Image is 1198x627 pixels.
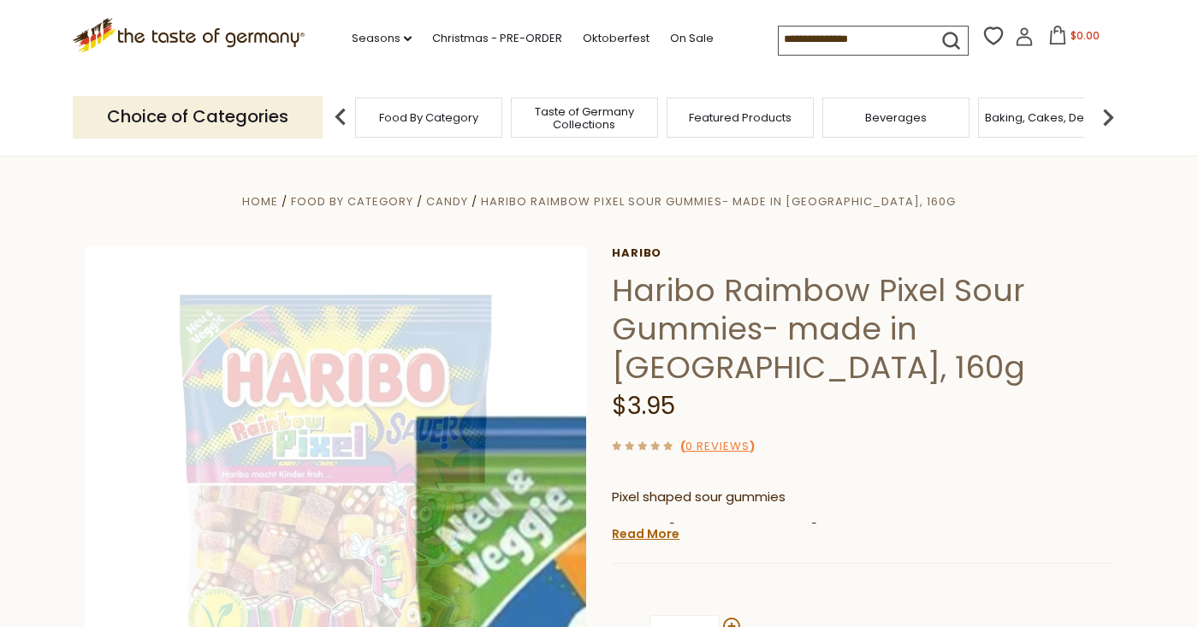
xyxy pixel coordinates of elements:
[432,29,562,48] a: Christmas - PRE-ORDER
[1037,26,1110,51] button: $0.00
[1091,100,1125,134] img: next arrow
[352,29,412,48] a: Seasons
[612,389,675,423] span: $3.95
[481,193,956,210] a: Haribo Raimbow Pixel Sour Gummies- made in [GEOGRAPHIC_DATA], 160g
[612,522,828,540] strong: Made in [GEOGRAPHIC_DATA].
[1070,28,1100,43] span: $0.00
[985,111,1118,124] a: Baking, Cakes, Desserts
[426,193,468,210] a: Candy
[73,96,323,138] p: Choice of Categories
[583,29,649,48] a: Oktoberfest
[612,525,679,542] a: Read More
[379,111,478,124] a: Food By Category
[242,193,278,210] a: Home
[612,246,1112,260] a: Haribo
[865,111,927,124] a: Beverages
[516,105,653,131] a: Taste of Germany Collections
[689,111,792,124] a: Featured Products
[670,29,714,48] a: On Sale
[612,487,1112,508] p: Pixel shaped sour gummies
[685,438,750,456] a: 0 Reviews
[680,438,755,454] span: ( )
[291,193,413,210] a: Food By Category
[323,100,358,134] img: previous arrow
[612,271,1112,387] h1: Haribo Raimbow Pixel Sour Gummies- made in [GEOGRAPHIC_DATA], 160g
